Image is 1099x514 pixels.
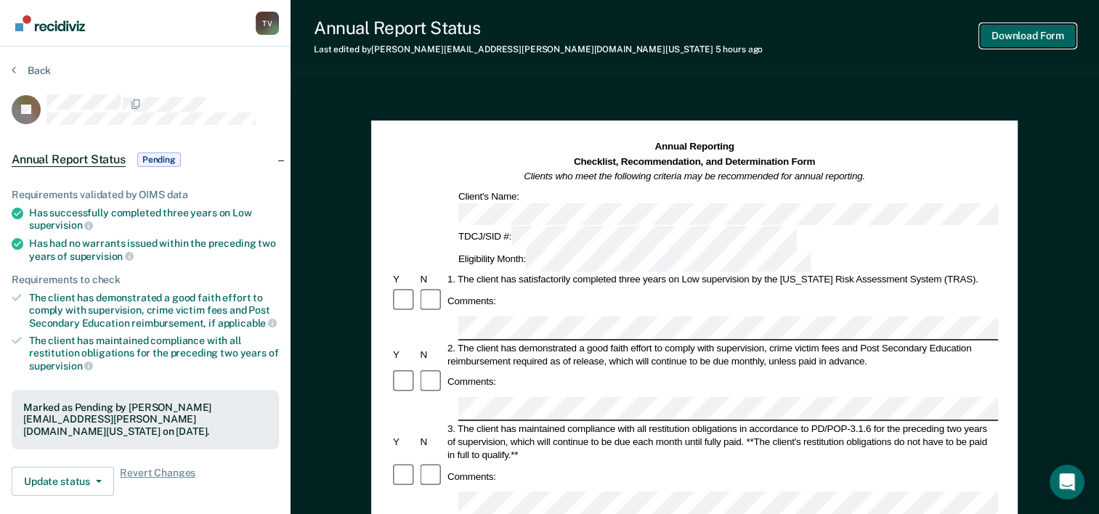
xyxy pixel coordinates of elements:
[256,12,279,35] button: Profile dropdown button
[314,44,763,54] div: Last edited by [PERSON_NAME][EMAIL_ADDRESS][PERSON_NAME][DOMAIN_NAME][US_STATE]
[29,219,93,231] span: supervision
[715,44,763,54] span: 5 hours ago
[12,152,126,167] span: Annual Report Status
[29,360,93,372] span: supervision
[12,467,114,496] button: Update status
[418,348,445,361] div: N
[12,274,279,286] div: Requirements to check
[1050,465,1084,499] div: Open Intercom Messenger
[418,273,445,286] div: N
[218,317,277,329] span: applicable
[980,24,1076,48] button: Download Form
[314,17,763,38] div: Annual Report Status
[655,142,734,152] strong: Annual Reporting
[445,341,998,367] div: 2. The client has demonstrated a good faith effort to comply with supervision, crime victim fees ...
[418,435,445,448] div: N
[391,273,418,286] div: Y
[29,237,279,262] div: Has had no warrants issued within the preceding two years of
[391,348,418,361] div: Y
[29,292,279,329] div: The client has demonstrated a good faith effort to comply with supervision, crime victim fees and...
[391,435,418,448] div: Y
[524,171,866,181] em: Clients who meet the following criteria may be recommended for annual reporting.
[456,249,814,272] div: Eligibility Month:
[12,189,279,201] div: Requirements validated by OIMS data
[445,470,498,483] div: Comments:
[15,15,85,31] img: Recidiviz
[574,156,815,167] strong: Checklist, Recommendation, and Determination Form
[70,250,134,262] span: supervision
[29,207,279,232] div: Has successfully completed three years on Low
[29,335,279,372] div: The client has maintained compliance with all restitution obligations for the preceding two years of
[445,422,998,461] div: 3. The client has maintained compliance with all restitution obligations in accordance to PD/POP-...
[120,467,195,496] span: Revert Changes
[445,295,498,308] div: Comments:
[137,152,181,167] span: Pending
[23,401,267,438] div: Marked as Pending by [PERSON_NAME][EMAIL_ADDRESS][PERSON_NAME][DOMAIN_NAME][US_STATE] on [DATE].
[256,12,279,35] div: T V
[445,375,498,388] div: Comments:
[456,227,799,249] div: TDCJ/SID #:
[445,273,998,286] div: 1. The client has satisfactorily completed three years on Low supervision by the [US_STATE] Risk ...
[12,64,51,77] button: Back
